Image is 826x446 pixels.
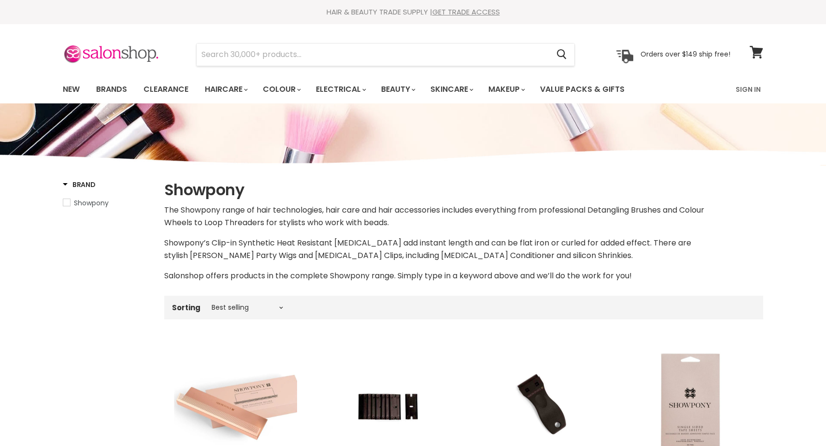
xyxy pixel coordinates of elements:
a: GET TRADE ACCESS [432,7,500,17]
p: Orders over $149 ship free! [641,50,730,58]
a: Electrical [309,79,372,100]
p: The Showpony range of hair technologies, hair care and hair accessories includes everything from ... [164,204,763,229]
div: Salonshop offers products in the complete Showpony range. Simply type in a keyword above and we’l... [164,204,763,282]
button: Search [549,43,574,66]
ul: Main menu [56,75,681,103]
a: Colour [256,79,307,100]
h1: Showpony [164,180,763,200]
a: Skincare [423,79,479,100]
a: New [56,79,87,100]
p: Showpony’s Clip-in Synthetic Heat Resistant [MEDICAL_DATA] add instant length and can be flat iro... [164,237,763,262]
a: Value Packs & Gifts [533,79,632,100]
a: Haircare [198,79,254,100]
label: Sorting [172,303,200,312]
a: Showpony [63,198,152,208]
h3: Brand [63,180,96,189]
span: Showpony [74,198,109,208]
a: Clearance [136,79,196,100]
a: Brands [89,79,134,100]
form: Product [196,43,575,66]
nav: Main [51,75,775,103]
a: Beauty [374,79,421,100]
a: Sign In [730,79,767,100]
input: Search [197,43,549,66]
div: HAIR & BEAUTY TRADE SUPPLY | [51,7,775,17]
a: Makeup [481,79,531,100]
